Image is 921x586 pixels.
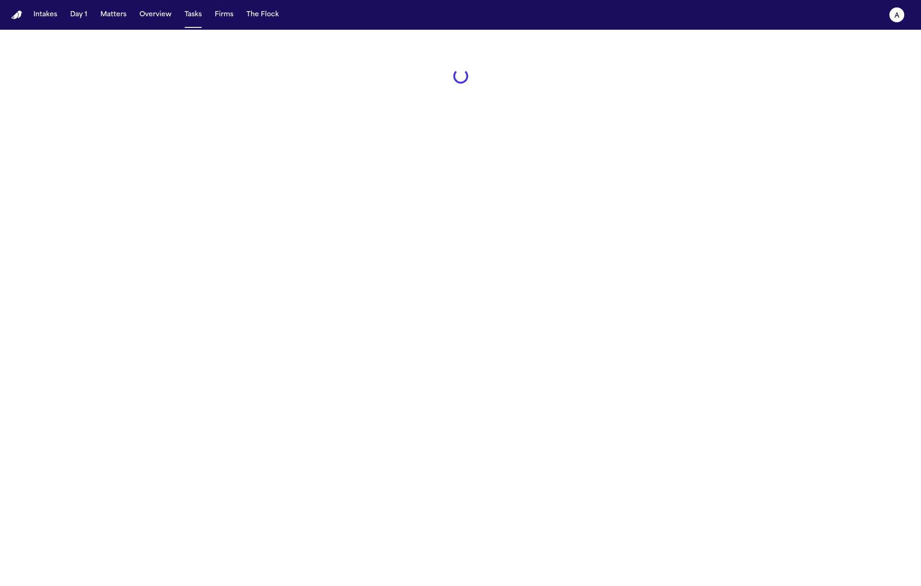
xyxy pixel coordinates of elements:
button: Intakes [30,7,61,23]
text: a [894,13,900,19]
button: Overview [136,7,175,23]
button: Matters [97,7,130,23]
button: The Flock [243,7,283,23]
button: Day 1 [66,7,91,23]
img: Finch Logo [11,11,22,20]
a: Home [11,11,22,20]
button: Firms [211,7,237,23]
button: Tasks [181,7,205,23]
